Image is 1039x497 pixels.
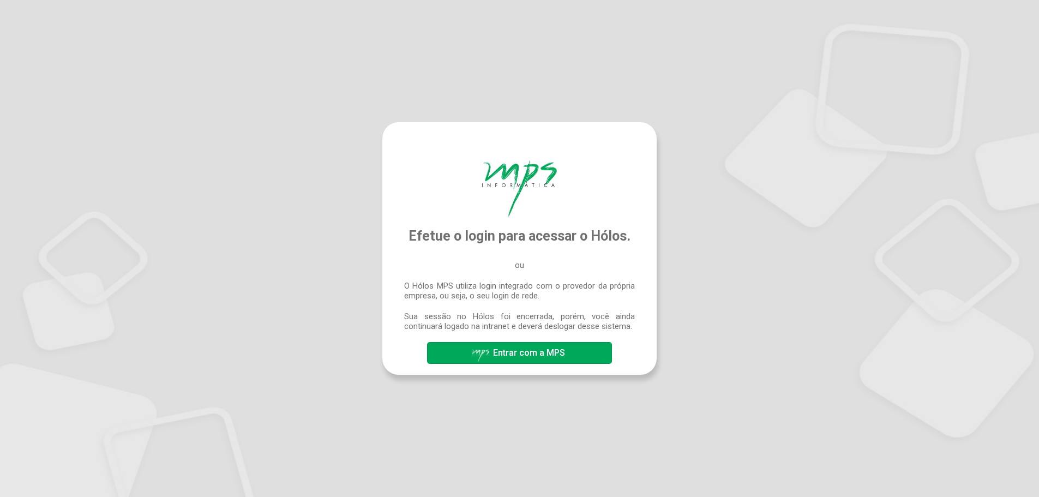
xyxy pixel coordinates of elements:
[515,260,524,270] span: ou
[404,281,635,301] span: O Hólos MPS utiliza login integrado com o provedor da própria empresa, ou seja, o seu login de rede.
[409,228,630,244] span: Efetue o login para acessar o Hólos.
[493,348,565,358] span: Entrar com a MPS
[427,342,611,364] button: Entrar com a MPS
[482,160,556,217] img: Hólos Mps Digital
[404,312,635,331] span: Sua sessão no Hólos foi encerrada, porém, você ainda continuará logado na intranet e deverá deslo...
